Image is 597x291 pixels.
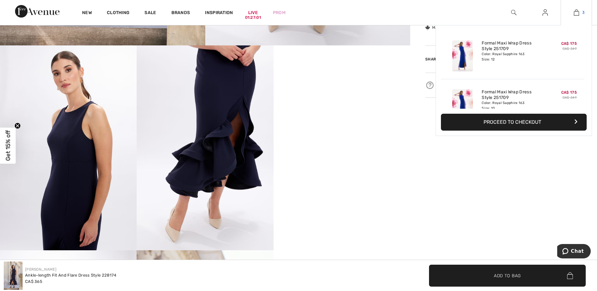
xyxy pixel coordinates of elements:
[14,122,21,129] button: Close teaser
[563,96,577,100] s: CA$ 349
[245,15,261,21] div: 01:27:01
[561,41,577,46] span: CA$ 175
[511,9,516,16] img: search the website
[574,9,579,16] img: My Bag
[248,9,258,16] a: Live01:27:01
[273,9,285,16] a: Prom
[441,114,587,131] button: Proceed to Checkout
[452,89,473,120] img: Formal Maxi Wrap Dress Style 251709
[4,262,23,290] img: Ankle-Length Fit and Flare Dress Style 228174
[274,45,410,114] video: Your browser does not support the video tag.
[482,40,543,52] a: Formal Maxi Wrap Dress Style 251709
[482,89,543,101] a: Formal Maxi Wrap Dress Style 251709
[482,101,543,111] div: Color: Royal Sapphire 163 Size: 10
[542,9,548,16] img: My Info
[25,267,56,272] a: [PERSON_NAME]
[171,10,190,17] a: Brands
[425,81,582,90] div: Need help? We're here for you!
[4,130,12,161] span: Get 15% off
[537,9,553,17] a: Sign In
[144,10,156,17] a: Sale
[563,47,577,51] s: CA$ 349
[561,9,592,16] a: 3
[15,5,60,18] img: 1ère Avenue
[205,10,233,17] span: Inspiration
[25,279,42,284] span: CA$ 365
[482,52,543,62] div: Color: Royal Sapphire 163 Size: 12
[429,265,586,287] button: Add to Bag
[557,244,591,260] iframe: Opens a widget where you can chat to one of our agents
[567,272,573,279] img: Bag.svg
[107,10,129,17] a: Clothing
[25,272,117,278] div: Ankle-length Fit And Flare Dress Style 228174
[561,90,577,95] span: CA$ 175
[425,57,438,61] span: Share
[425,25,488,30] div: Made in [GEOGRAPHIC_DATA]
[494,272,521,279] span: Add to Bag
[137,45,273,250] img: Ankle-Length Fit and Flare Dress Style 228174. 4
[82,10,92,17] a: New
[452,40,473,71] img: Formal Maxi Wrap Dress Style 251709
[582,10,584,15] span: 3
